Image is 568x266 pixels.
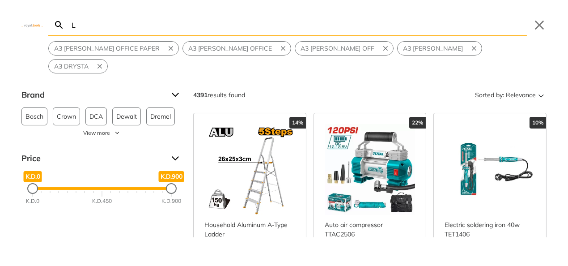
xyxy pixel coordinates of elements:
span: View more [83,129,110,137]
button: DCA [85,107,107,125]
svg: Remove suggestion: A3 DRYSTAL WHITE OFFICE PAPER [167,44,175,52]
img: Close [21,23,43,27]
span: A3 [PERSON_NAME] OFF [301,44,374,53]
div: Suggestion: A3 DRYSTAL WHITE OFF [295,41,394,56]
span: A3 DRYSTA [54,62,89,71]
span: A3 [PERSON_NAME] [403,44,463,53]
span: Price [21,151,165,166]
svg: Remove suggestion: A3 DRYSTAL WHITE OFFICE [279,44,287,52]
button: Bosch [21,107,47,125]
button: Crown [53,107,80,125]
input: Search… [70,14,527,35]
div: Suggestion: A3 DRYSTA [48,59,108,73]
span: DCA [89,108,103,125]
div: Suggestion: A3 DRYSTAL WHITE OFFICE [182,41,291,56]
div: results found [193,88,245,102]
span: Dremel [150,108,171,125]
div: Suggestion: A3 DRYSTAL WHITE [397,41,482,56]
button: Select suggestion: A3 DRYSTAL WHITE OFFICE [183,42,277,55]
button: Remove suggestion: A3 DRYSTA [94,60,107,73]
span: Bosch [25,108,43,125]
div: 10% [530,117,546,129]
svg: Remove suggestion: A3 DRYSTAL WHITE [470,44,478,52]
button: Select suggestion: A3 DRYSTAL WHITE OFF [295,42,380,55]
span: Crown [57,108,76,125]
svg: Search [54,20,64,30]
div: K.D.450 [92,197,112,206]
span: Dewalt [116,108,137,125]
button: Close [532,18,547,32]
span: A3 [PERSON_NAME] OFFICE PAPER [54,44,160,53]
button: Sorted by:Relevance Sort [473,88,547,102]
span: Relevance [506,88,536,102]
div: K.D.0 [26,197,39,206]
button: Dremel [146,107,175,125]
button: Select suggestion: A3 DRYSTAL WHITE [398,42,468,55]
button: Remove suggestion: A3 DRYSTAL WHITE OFFICE PAPER [165,42,178,55]
strong: 4391 [193,91,208,99]
div: K.D.900 [161,197,181,206]
div: Suggestion: A3 DRYSTAL WHITE OFFICE PAPER [48,41,179,56]
div: 22% [409,117,426,129]
svg: Remove suggestion: A3 DRYSTA [96,62,104,70]
button: Select suggestion: A3 DRYSTAL WHITE OFFICE PAPER [49,42,165,55]
div: 14% [289,117,306,129]
div: Minimum Price [27,183,38,194]
button: Select suggestion: A3 DRYSTA [49,60,94,73]
button: Dewalt [112,107,141,125]
span: A3 [PERSON_NAME] OFFICE [188,44,272,53]
button: Remove suggestion: A3 DRYSTAL WHITE OFFICE [277,42,291,55]
span: Brand [21,88,165,102]
div: Maximum Price [166,183,177,194]
svg: Sort [536,90,547,100]
button: Remove suggestion: A3 DRYSTAL WHITE OFF [380,42,393,55]
svg: Remove suggestion: A3 DRYSTAL WHITE OFF [381,44,390,52]
button: Remove suggestion: A3 DRYSTAL WHITE [468,42,482,55]
button: View more [21,129,182,137]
